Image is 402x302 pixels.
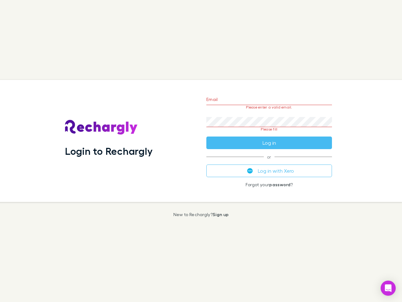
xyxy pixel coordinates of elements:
p: New to Rechargly? [173,212,229,217]
a: password [269,182,291,187]
button: Log in [206,137,332,149]
button: Log in with Xero [206,165,332,177]
p: Please enter a valid email. [206,105,332,109]
p: Please fill [206,127,332,131]
img: Xero's logo [247,168,253,174]
div: Open Intercom Messenger [381,281,396,296]
h1: Login to Rechargly [65,145,153,157]
p: Forgot your ? [206,182,332,187]
a: Sign up [213,212,229,217]
img: Rechargly's Logo [65,120,138,135]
